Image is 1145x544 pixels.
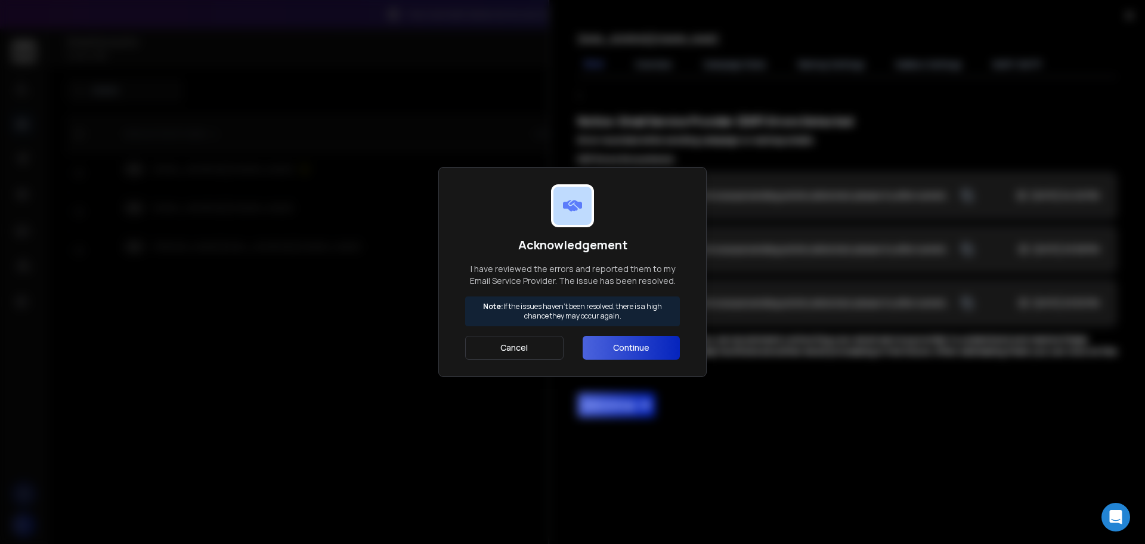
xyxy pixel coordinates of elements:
div: ; [578,86,1116,417]
h1: Acknowledgement [465,237,680,254]
strong: Note: [483,301,503,311]
button: Cancel [465,336,564,360]
button: Continue [583,336,680,360]
p: I have reviewed the errors and reported them to my Email Service Provider. The issue has been res... [465,263,680,287]
p: If the issues haven't been resolved, there is a high chance they may occur again. [471,302,674,321]
div: Open Intercom Messenger [1101,503,1130,531]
